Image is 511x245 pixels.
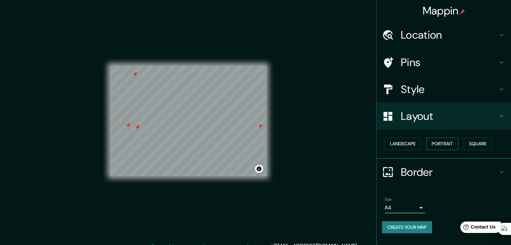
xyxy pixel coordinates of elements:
div: Style [377,76,511,103]
div: Border [377,159,511,186]
canvas: Map [110,66,266,176]
button: Landscape [385,138,421,150]
button: Create your map [382,221,432,234]
img: pin-icon.png [460,9,465,14]
iframe: Help widget launcher [451,219,504,238]
h4: Mappin [423,4,465,17]
h4: Style [401,83,498,96]
div: A4 [385,202,425,213]
div: Pins [377,49,511,76]
div: Location [377,21,511,48]
h4: Layout [401,109,498,123]
label: Size [385,196,392,202]
h4: Location [401,28,498,42]
button: Square [464,138,492,150]
div: Layout [377,103,511,130]
h4: Border [401,165,498,179]
button: Portrait [426,138,458,150]
button: Toggle attribution [255,165,263,173]
h4: Pins [401,56,498,69]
